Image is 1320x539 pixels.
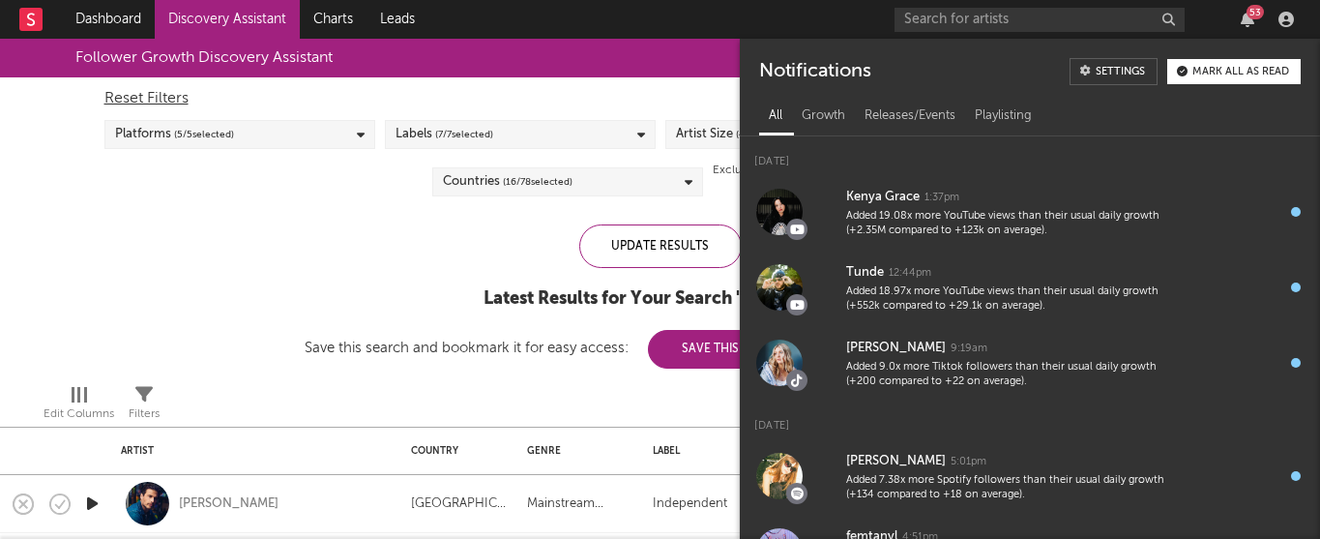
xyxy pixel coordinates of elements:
[740,250,1320,325] a: Tunde12:44pmAdded 18.97x more YouTube views than their usual daily growth (+552k compared to +29....
[1241,12,1254,27] button: 53
[115,123,234,146] div: Platforms
[740,174,1320,250] a: Kenya Grace1:37pmAdded 19.08x more YouTube views than their usual daily growth (+2.35M compared t...
[179,495,279,513] a: [PERSON_NAME]
[104,87,1217,110] div: Reset Filters
[443,170,572,194] div: Countries
[846,450,946,473] div: [PERSON_NAME]
[1192,67,1289,77] div: Mark all as read
[759,100,792,133] div: All
[736,123,796,146] span: ( 4 / 5 selected)
[527,445,624,457] div: Genre
[740,401,1320,438] div: [DATE]
[44,378,114,434] div: Edit Columns
[129,378,160,434] div: Filters
[676,123,796,146] div: Artist Size
[653,445,764,457] div: Label
[411,493,508,516] div: [GEOGRAPHIC_DATA]
[503,170,572,194] span: ( 16 / 78 selected)
[846,473,1187,503] div: Added 7.38x more Spotify followers than their usual daily growth (+134 compared to +18 on average).
[579,225,742,268] div: Update Results
[740,136,1320,174] div: [DATE]
[435,123,493,146] span: ( 7 / 7 selected)
[846,186,920,209] div: Kenya Grace
[792,100,855,133] div: Growth
[648,330,822,369] button: Save This Search
[44,403,114,426] div: Edit Columns
[411,445,498,457] div: Country
[846,209,1187,239] div: Added 19.08x more YouTube views than their usual daily growth (+2.35M compared to +123k on average).
[889,266,931,281] div: 12:44pm
[1070,58,1158,85] a: Settings
[75,46,333,70] div: Follower Growth Discovery Assistant
[846,337,946,360] div: [PERSON_NAME]
[855,100,965,133] div: Releases/Events
[305,341,1015,355] div: Save this search and bookmark it for easy access:
[846,261,884,284] div: Tunde
[846,284,1187,314] div: Added 18.97x more YouTube views than their usual daily growth (+552k compared to +29.1k on average).
[895,8,1185,32] input: Search for artists
[759,58,870,85] div: Notifications
[174,123,234,146] span: ( 5 / 5 selected)
[846,360,1187,390] div: Added 9.0x more Tiktok followers than their usual daily growth (+200 compared to +22 on average).
[129,403,160,426] div: Filters
[396,123,493,146] div: Labels
[713,159,888,182] label: Exclude Lofi / Instrumental Artists
[1247,5,1264,19] div: 53
[740,325,1320,401] a: [PERSON_NAME]9:19amAdded 9.0x more Tiktok followers than their usual daily growth (+200 compared ...
[740,438,1320,514] a: [PERSON_NAME]5:01pmAdded 7.38x more Spotify followers than their usual daily growth (+134 compare...
[951,455,986,469] div: 5:01pm
[924,191,959,205] div: 1:37pm
[951,342,987,356] div: 9:19am
[653,493,727,516] div: Independent
[1167,59,1301,84] button: Mark all as read
[305,287,1015,311] div: Latest Results for Your Search ' dance 90/7 '
[121,445,382,457] div: Artist
[1096,67,1145,77] div: Settings
[965,100,1041,133] div: Playlisting
[527,493,633,516] div: Mainstream Electronic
